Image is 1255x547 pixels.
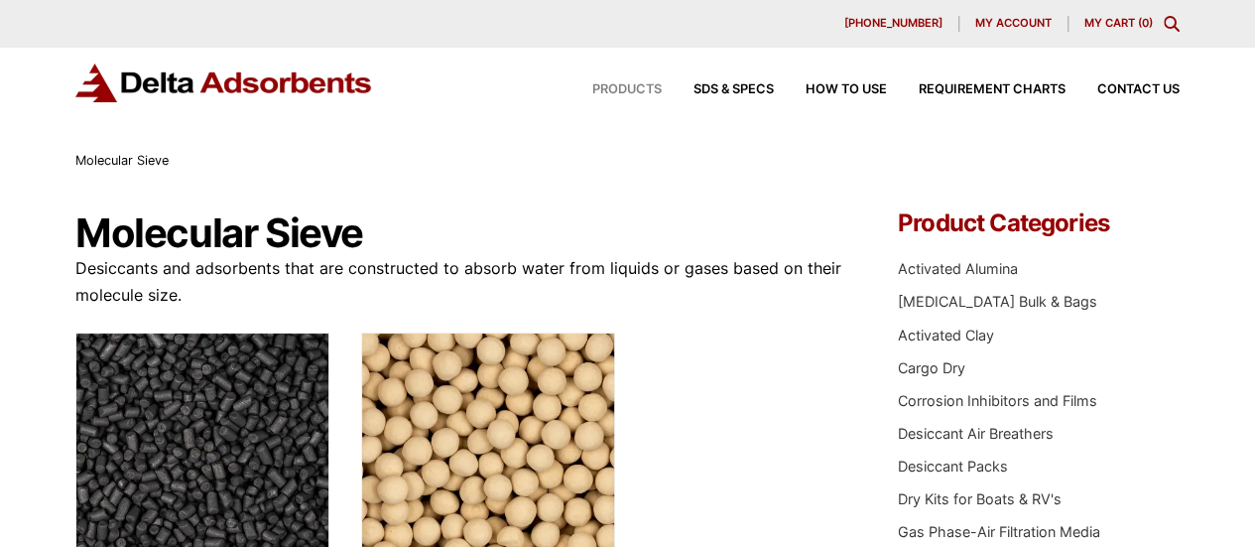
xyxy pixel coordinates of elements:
a: Requirement Charts [887,83,1066,96]
span: Contact Us [1097,83,1180,96]
a: My account [959,16,1068,32]
a: [PHONE_NUMBER] [828,16,959,32]
a: Corrosion Inhibitors and Films [898,392,1097,409]
a: Desiccant Packs [898,458,1008,475]
h4: Product Categories [898,211,1180,235]
img: Delta Adsorbents [75,64,373,102]
a: My Cart (0) [1084,16,1153,30]
a: Gas Phase-Air Filtration Media [898,523,1100,540]
a: Products [561,83,662,96]
a: Activated Alumina [898,260,1018,277]
span: SDS & SPECS [693,83,774,96]
a: Activated Clay [898,327,994,343]
span: [PHONE_NUMBER] [844,18,942,29]
span: Products [592,83,662,96]
a: Dry Kits for Boats & RV's [898,490,1062,507]
a: Cargo Dry [898,359,965,376]
span: Requirement Charts [919,83,1066,96]
h1: Molecular Sieve [75,211,843,255]
a: SDS & SPECS [662,83,774,96]
p: Desiccants and adsorbents that are constructed to absorb water from liquids or gases based on the... [75,255,843,309]
span: My account [975,18,1052,29]
span: Molecular Sieve [75,153,169,168]
a: Contact Us [1066,83,1180,96]
a: [MEDICAL_DATA] Bulk & Bags [898,293,1097,310]
a: Desiccant Air Breathers [898,425,1054,442]
div: Toggle Modal Content [1164,16,1180,32]
span: How to Use [806,83,887,96]
span: 0 [1142,16,1149,30]
a: How to Use [774,83,887,96]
